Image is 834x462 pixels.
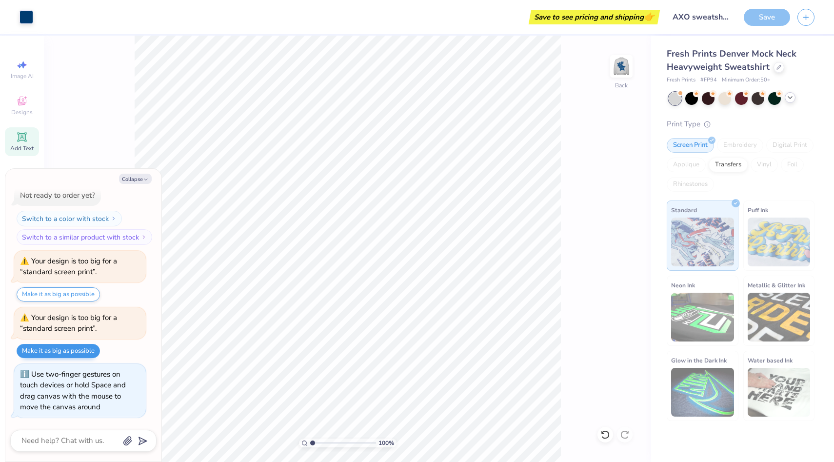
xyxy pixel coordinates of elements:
[671,218,734,266] img: Standard
[667,158,706,172] div: Applique
[667,119,814,130] div: Print Type
[667,76,695,84] span: Fresh Prints
[671,280,695,290] span: Neon Ink
[671,205,697,215] span: Standard
[748,368,811,417] img: Water based Ink
[667,138,714,153] div: Screen Print
[17,344,100,358] button: Make it as big as possible
[11,72,34,80] span: Image AI
[10,144,34,152] span: Add Text
[700,76,717,84] span: # FP94
[717,138,763,153] div: Embroidery
[615,81,628,90] div: Back
[766,138,814,153] div: Digital Print
[748,355,793,365] span: Water based Ink
[17,229,152,245] button: Switch to a similar product with stock
[781,158,804,172] div: Foil
[20,190,95,200] div: Not ready to order yet?
[111,216,117,221] img: Switch to a color with stock
[531,10,657,24] div: Save to see pricing and shipping
[748,280,805,290] span: Metallic & Glitter Ink
[748,218,811,266] img: Puff Ink
[748,205,768,215] span: Puff Ink
[20,256,117,277] div: Your design is too big for a “standard screen print”.
[722,76,771,84] span: Minimum Order: 50 +
[665,7,736,27] input: Untitled Design
[141,234,147,240] img: Switch to a similar product with stock
[751,158,778,172] div: Vinyl
[644,11,655,22] span: 👉
[709,158,748,172] div: Transfers
[11,108,33,116] span: Designs
[667,48,796,73] span: Fresh Prints Denver Mock Neck Heavyweight Sweatshirt
[667,177,714,192] div: Rhinestones
[20,369,126,412] div: Use two-finger gestures on touch devices or hold Space and drag canvas with the mouse to move the...
[17,211,122,226] button: Switch to a color with stock
[119,174,152,184] button: Collapse
[378,439,394,447] span: 100 %
[671,355,727,365] span: Glow in the Dark Ink
[17,287,100,301] button: Make it as big as possible
[20,313,117,334] div: Your design is too big for a “standard screen print”.
[748,293,811,341] img: Metallic & Glitter Ink
[612,57,631,76] img: Back
[671,293,734,341] img: Neon Ink
[671,368,734,417] img: Glow in the Dark Ink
